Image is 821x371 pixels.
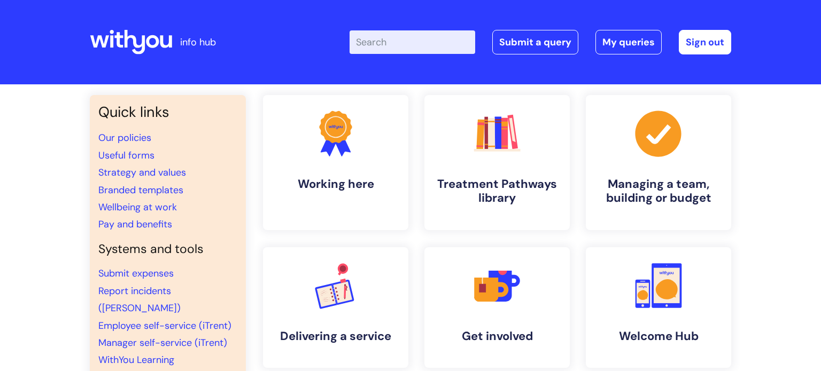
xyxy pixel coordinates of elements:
p: info hub [180,34,216,51]
a: Sign out [679,30,731,54]
a: Welcome Hub [586,247,731,368]
h4: Delivering a service [272,329,400,343]
input: Search [350,30,475,54]
h4: Working here [272,177,400,191]
h4: Welcome Hub [594,329,723,343]
a: Manager self-service (iTrent) [98,336,227,349]
a: Delivering a service [263,247,408,368]
a: Working here [263,95,408,230]
a: Pay and benefits [98,218,172,231]
a: Submit expenses [98,267,174,280]
a: Strategy and values [98,166,186,179]
a: Branded templates [98,184,183,196]
a: Managing a team, building or budget [586,95,731,230]
h4: Get involved [433,329,561,343]
h3: Quick links [98,104,237,121]
a: My queries [595,30,662,54]
a: Our policies [98,131,151,144]
h4: Managing a team, building or budget [594,177,723,206]
div: | - [350,30,731,54]
h4: Systems and tools [98,242,237,257]
a: Treatment Pathways library [424,95,570,230]
a: Useful forms [98,149,154,162]
a: Report incidents ([PERSON_NAME]) [98,285,181,314]
h4: Treatment Pathways library [433,177,561,206]
a: Wellbeing at work [98,201,177,214]
a: Get involved [424,247,570,368]
a: WithYou Learning [98,353,174,366]
a: Submit a query [492,30,578,54]
a: Employee self-service (iTrent) [98,319,231,332]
